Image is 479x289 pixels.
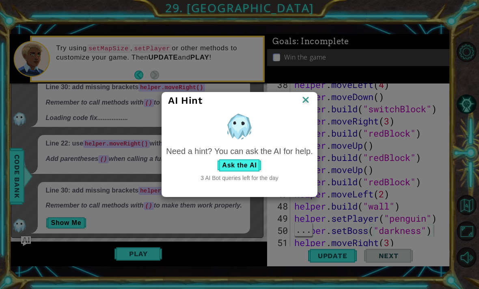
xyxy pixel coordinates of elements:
[224,111,255,141] img: AI Hint Animal
[300,94,311,107] img: IconClose.svg
[166,174,313,182] div: 3 AI Bot queries left for the day
[217,159,262,172] button: Ask the AI
[166,146,313,157] div: Need a hint? You can ask the AI for help.
[168,95,202,106] span: AI Hint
